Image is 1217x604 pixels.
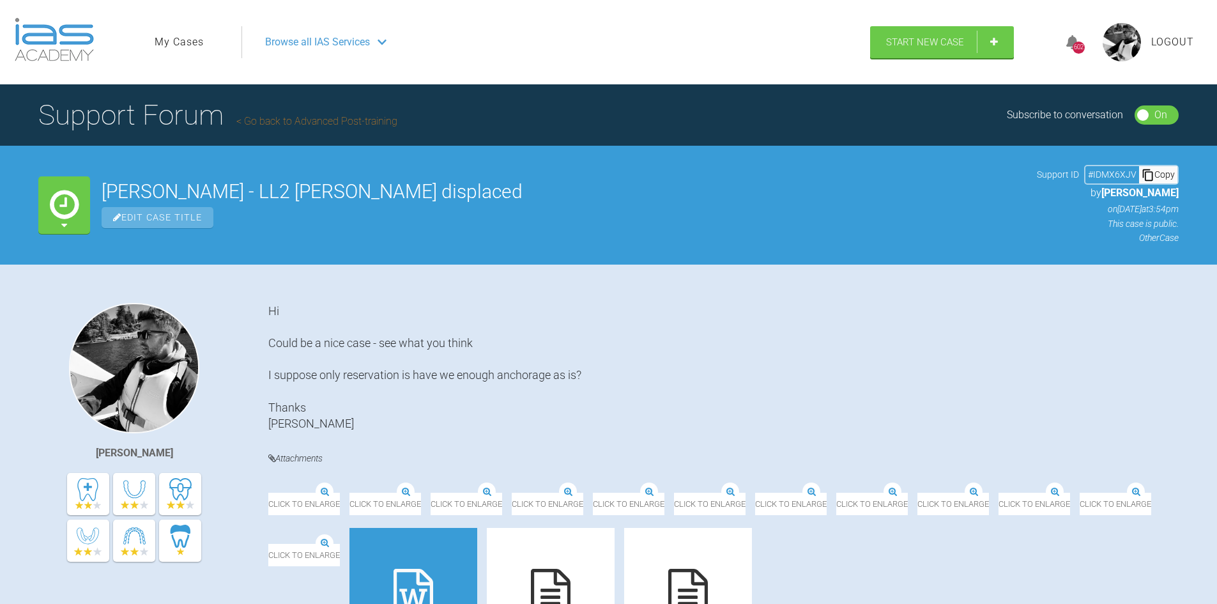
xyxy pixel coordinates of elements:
div: Subscribe to conversation [1007,107,1123,123]
p: This case is public. [1037,217,1179,231]
p: by [1037,185,1179,201]
span: Click to enlarge [268,544,354,566]
span: Support ID [1037,167,1079,182]
a: Logout [1151,34,1194,50]
span: Click to enlarge [716,493,788,515]
div: Hi Could be a nice case - see what you think I suppose only reservation is have we enough anchora... [268,303,1179,432]
span: Click to enlarge [974,493,1059,515]
a: My Cases [155,34,204,50]
div: # IDMX6XJV [1085,167,1139,182]
span: Start New Case [886,36,964,48]
p: on [DATE] at 3:54pm [1037,202,1179,216]
img: IMG_3962.JPG [364,476,449,492]
span: Browse all IAS Services [265,34,370,50]
span: [PERSON_NAME] [1101,187,1179,199]
p: Other Case [1037,231,1179,245]
img: IMG_3964.JPG [974,476,1059,492]
img: IMG_3977.JPG [1069,476,1154,492]
div: On [1154,107,1167,123]
img: logo-light.3e3ef733.png [15,18,94,61]
a: Start New Case [870,26,1014,58]
span: Click to enlarge [892,493,964,515]
h4: Attachments [268,451,1179,467]
img: IMG_3971.JPG [797,476,883,492]
span: Edit Case Title [102,207,213,228]
span: Click to enlarge [364,493,449,515]
h2: [PERSON_NAME] - LL2 [PERSON_NAME] displaced [102,182,1025,201]
a: Go back to Advanced Post-training [236,115,397,127]
div: 602 [1073,42,1085,54]
img: IMG_3976.JPG [268,528,354,544]
span: Click to enlarge [1069,493,1154,515]
span: Click to enlarge [554,493,625,515]
h1: Support Forum [38,93,397,137]
img: IMG_3965.JPG [268,476,354,492]
div: [PERSON_NAME] [96,445,173,461]
span: Click to enlarge [635,493,707,515]
div: Copy [1139,166,1177,183]
img: profile.png [1103,23,1141,61]
span: Click to enlarge [797,493,883,515]
span: Click to enlarge [364,544,435,566]
img: David Birkin [69,303,199,433]
img: IMG_3963.JPG [459,476,544,492]
span: Click to enlarge [268,493,354,515]
span: Click to enlarge [459,493,544,515]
